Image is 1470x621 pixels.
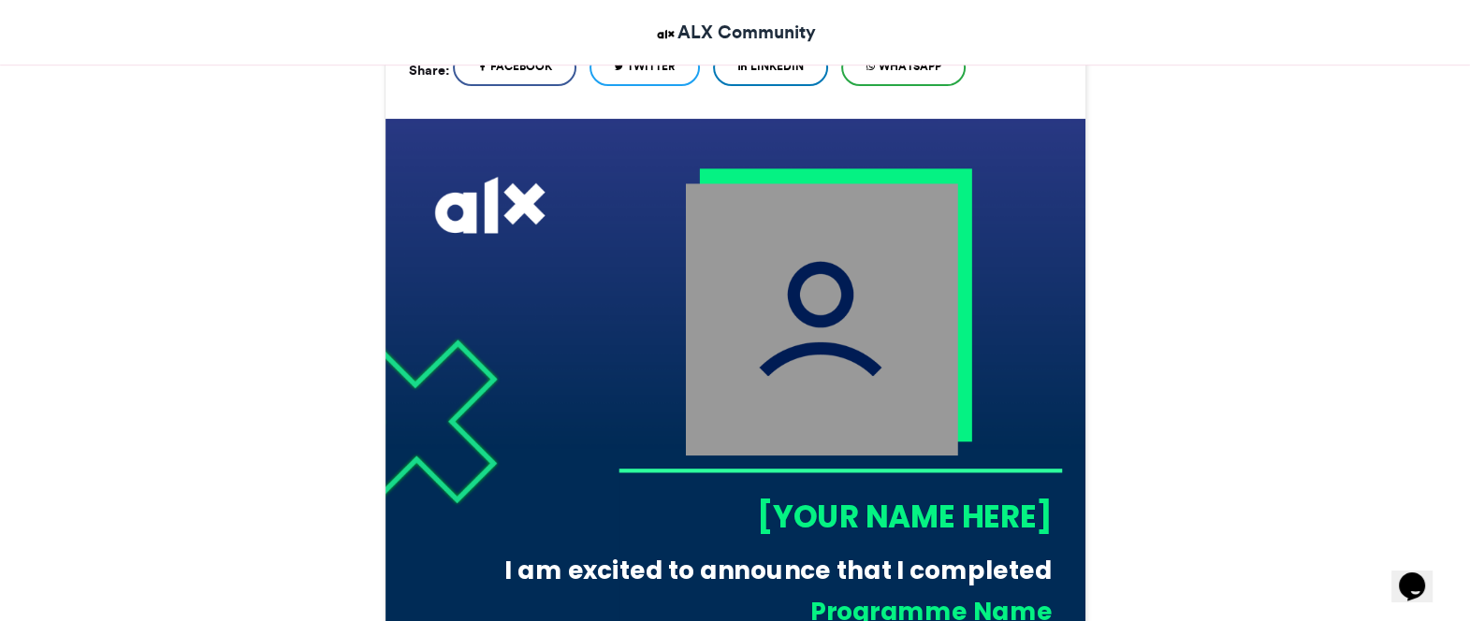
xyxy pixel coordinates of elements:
a: Twitter [589,49,700,86]
div: I am excited to announce that I completed [488,554,1052,588]
span: Twitter [627,58,676,75]
span: WhatsApp [879,58,941,75]
a: Facebook [453,49,576,86]
a: LinkedIn [713,49,828,86]
img: ALX Community [654,22,677,46]
img: user_filled.png [685,183,957,455]
span: Facebook [490,58,552,75]
h5: Share: [409,58,449,82]
a: ALX Community [654,19,816,46]
iframe: chat widget [1391,546,1451,602]
a: WhatsApp [841,49,966,86]
span: LinkedIn [750,58,804,75]
div: [YOUR NAME HERE] [618,495,1052,538]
